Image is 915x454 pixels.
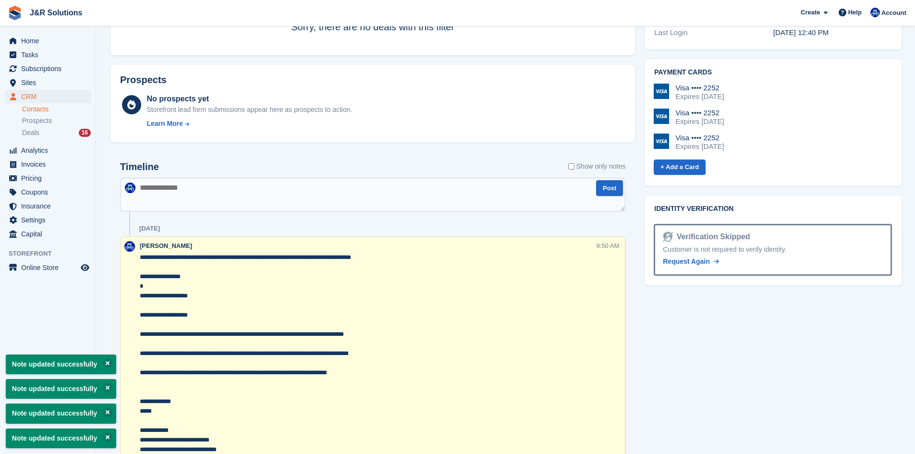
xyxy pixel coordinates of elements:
[675,109,724,117] div: Visa •••• 2252
[568,161,574,172] input: Show only notes
[21,227,79,241] span: Capital
[8,6,22,20] img: stora-icon-8386f47178a22dfd0bd8f6a31ec36ba5ce8667c1dd55bd0f319d3a0aa187defe.svg
[5,185,91,199] a: menu
[5,199,91,213] a: menu
[675,134,724,142] div: Visa •••• 2252
[663,257,719,267] a: Request Again
[6,379,116,399] p: Note updated successfully
[675,142,724,151] div: Expires [DATE]
[5,227,91,241] a: menu
[9,249,96,258] span: Storefront
[654,69,892,76] h2: Payment cards
[5,172,91,185] a: menu
[6,404,116,423] p: Note updated successfully
[139,225,160,233] div: [DATE]
[22,116,52,125] span: Prospects
[6,355,116,374] p: Note updated successfully
[870,8,880,17] img: Macie Adcock
[5,158,91,171] a: menu
[21,199,79,213] span: Insurance
[663,245,883,255] div: Customer is not required to verify identity.
[675,84,724,92] div: Visa •••• 2252
[654,205,892,213] h2: Identity verification
[21,76,79,89] span: Sites
[140,242,192,249] span: [PERSON_NAME]
[21,213,79,227] span: Settings
[568,161,626,172] label: Show only notes
[21,144,79,157] span: Analytics
[79,262,91,273] a: Preview store
[22,116,91,126] a: Prospects
[663,258,710,265] span: Request Again
[801,8,820,17] span: Create
[21,261,79,274] span: Online Store
[146,119,352,129] a: Learn More
[22,128,39,137] span: Deals
[22,105,91,114] a: Contacts
[22,128,91,138] a: Deals 16
[654,109,669,124] img: Visa Logo
[673,231,750,243] div: Verification Skipped
[596,180,623,196] button: Post
[663,232,672,242] img: Identity Verification Ready
[120,161,159,172] h2: Timeline
[5,34,91,48] a: menu
[5,90,91,103] a: menu
[654,84,669,99] img: Visa Logo
[21,62,79,75] span: Subscriptions
[654,134,669,149] img: Visa Logo
[21,158,79,171] span: Invoices
[146,93,352,105] div: No prospects yet
[654,27,773,38] div: Last Login
[5,48,91,61] a: menu
[5,144,91,157] a: menu
[26,5,86,21] a: J&R Solutions
[6,429,116,448] p: Note updated successfully
[120,74,167,86] h2: Prospects
[848,8,862,17] span: Help
[21,185,79,199] span: Coupons
[146,119,183,129] div: Learn More
[79,129,91,137] div: 16
[125,183,135,193] img: Macie Adcock
[146,105,352,115] div: Storefront lead form submissions appear here as prospects to action.
[675,117,724,126] div: Expires [DATE]
[5,261,91,274] a: menu
[773,28,829,37] time: 2024-06-24 11:40:26 UTC
[124,241,135,252] img: Macie Adcock
[654,160,706,175] a: + Add a Card
[5,62,91,75] a: menu
[5,213,91,227] a: menu
[21,34,79,48] span: Home
[597,241,620,250] div: 9:50 AM
[21,90,79,103] span: CRM
[881,8,906,18] span: Account
[21,172,79,185] span: Pricing
[5,76,91,89] a: menu
[291,22,454,32] span: Sorry, there are no deals with this filter
[21,48,79,61] span: Tasks
[675,92,724,101] div: Expires [DATE]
